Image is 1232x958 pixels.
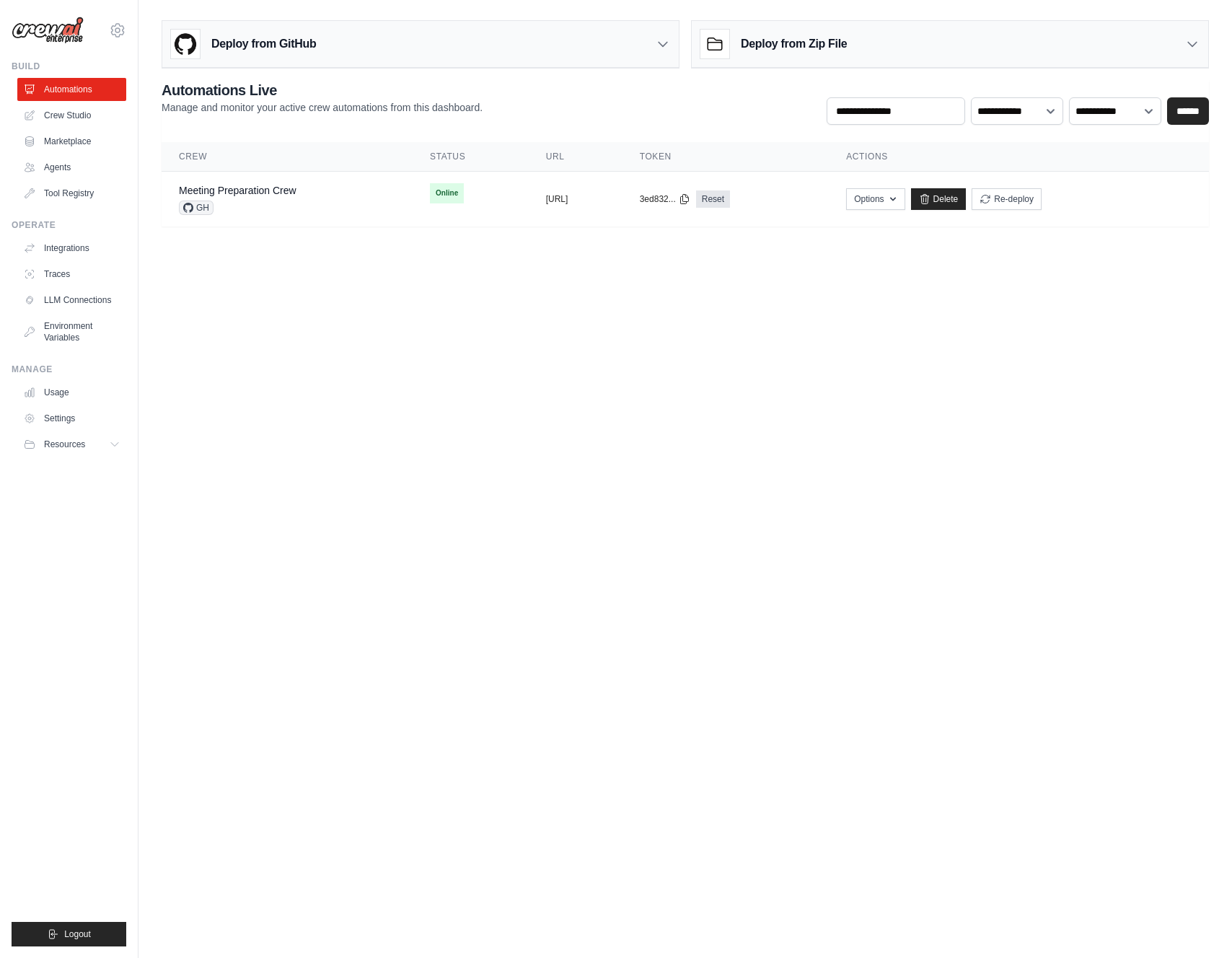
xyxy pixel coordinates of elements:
[17,407,126,430] a: Settings
[829,142,1209,172] th: Actions
[972,188,1042,210] button: Re-deploy
[17,289,126,312] a: LLM Connections
[413,142,529,172] th: Status
[741,35,847,53] h3: Deploy from Zip File
[17,78,126,101] a: Automations
[179,201,214,215] span: GH
[430,183,464,203] span: Online
[12,61,126,72] div: Build
[17,182,126,205] a: Tool Registry
[17,381,126,404] a: Usage
[17,315,126,349] a: Environment Variables
[64,928,91,940] span: Logout
[17,433,126,456] button: Resources
[529,142,622,172] th: URL
[17,263,126,286] a: Traces
[211,35,316,53] h3: Deploy from GitHub
[171,30,200,58] img: GitHub Logo
[911,188,967,210] a: Delete
[622,142,830,172] th: Token
[17,237,126,260] a: Integrations
[12,364,126,375] div: Manage
[44,439,85,450] span: Resources
[162,80,483,100] h2: Automations Live
[179,185,296,196] a: Meeting Preparation Crew
[12,219,126,231] div: Operate
[696,190,730,208] a: Reset
[12,922,126,946] button: Logout
[17,130,126,153] a: Marketplace
[12,17,84,44] img: Logo
[17,156,126,179] a: Agents
[846,188,905,210] button: Options
[162,142,413,172] th: Crew
[162,100,483,115] p: Manage and monitor your active crew automations from this dashboard.
[640,193,690,205] button: 3ed832...
[17,104,126,127] a: Crew Studio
